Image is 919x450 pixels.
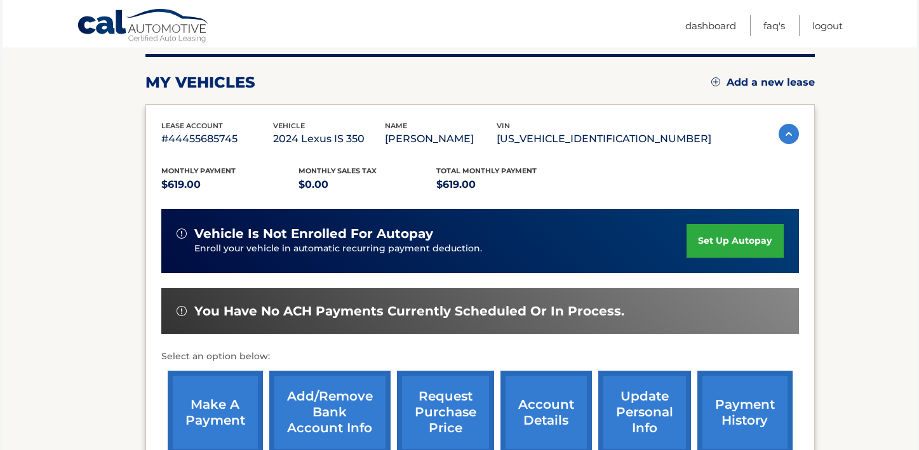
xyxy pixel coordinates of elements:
[436,176,574,194] p: $619.00
[385,121,407,130] span: name
[711,77,720,86] img: add.svg
[687,224,783,258] a: set up autopay
[161,349,799,364] p: Select an option below:
[812,15,843,36] a: Logout
[779,124,799,144] img: accordion-active.svg
[194,242,687,256] p: Enroll your vehicle in automatic recurring payment deduction.
[273,130,385,148] p: 2024 Lexus IS 350
[711,76,815,89] a: Add a new lease
[273,121,305,130] span: vehicle
[299,166,377,175] span: Monthly sales Tax
[436,166,537,175] span: Total Monthly Payment
[385,130,497,148] p: [PERSON_NAME]
[177,306,187,316] img: alert-white.svg
[161,176,299,194] p: $619.00
[77,8,210,45] a: Cal Automotive
[299,176,436,194] p: $0.00
[763,15,785,36] a: FAQ's
[177,228,187,239] img: alert-white.svg
[497,130,711,148] p: [US_VEHICLE_IDENTIFICATION_NUMBER]
[161,121,223,130] span: lease account
[194,226,433,242] span: vehicle is not enrolled for autopay
[161,130,273,148] p: #44455685745
[161,166,236,175] span: Monthly Payment
[145,73,255,92] h2: my vehicles
[194,303,624,319] span: You have no ACH payments currently scheduled or in process.
[685,15,736,36] a: Dashboard
[497,121,510,130] span: vin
